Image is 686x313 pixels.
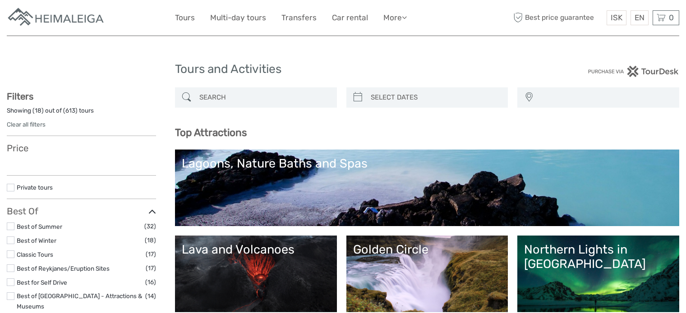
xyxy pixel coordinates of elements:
h1: Tours and Activities [175,62,511,77]
a: Best of Winter [17,237,56,244]
a: Classic Tours [17,251,53,258]
span: (32) [144,221,156,231]
a: Transfers [281,11,317,24]
div: Lagoons, Nature Baths and Spas [182,156,672,171]
span: (17) [146,249,156,259]
label: 613 [65,106,75,115]
div: Showing ( ) out of ( ) tours [7,106,156,120]
span: Best price guarantee [511,10,604,25]
input: SEARCH [196,90,332,105]
div: Lava and Volcanoes [182,242,330,257]
img: Apartments in Reykjavik [7,7,106,29]
div: EN [631,10,649,25]
a: Lagoons, Nature Baths and Spas [182,156,672,219]
span: (16) [145,277,156,287]
label: 18 [35,106,41,115]
span: ISK [611,13,622,22]
a: Lava and Volcanoes [182,242,330,305]
a: Car rental [332,11,368,24]
a: More [383,11,407,24]
a: Tours [175,11,195,24]
a: Private tours [17,184,53,191]
a: Multi-day tours [210,11,266,24]
a: Best of [GEOGRAPHIC_DATA] - Attractions & Museums [17,292,142,310]
span: 0 [668,13,675,22]
b: Top Attractions [175,127,247,139]
a: Northern Lights in [GEOGRAPHIC_DATA] [524,242,672,305]
span: (18) [145,235,156,245]
span: (14) [145,291,156,301]
div: Northern Lights in [GEOGRAPHIC_DATA] [524,242,672,272]
a: Golden Circle [353,242,502,305]
h3: Price [7,143,156,154]
a: Best of Reykjanes/Eruption Sites [17,265,110,272]
span: (17) [146,263,156,273]
a: Best for Self Drive [17,279,67,286]
a: Clear all filters [7,121,46,128]
img: PurchaseViaTourDesk.png [588,66,679,77]
input: SELECT DATES [367,90,504,105]
div: Golden Circle [353,242,502,257]
strong: Filters [7,91,33,102]
a: Best of Summer [17,223,62,230]
h3: Best Of [7,206,156,217]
